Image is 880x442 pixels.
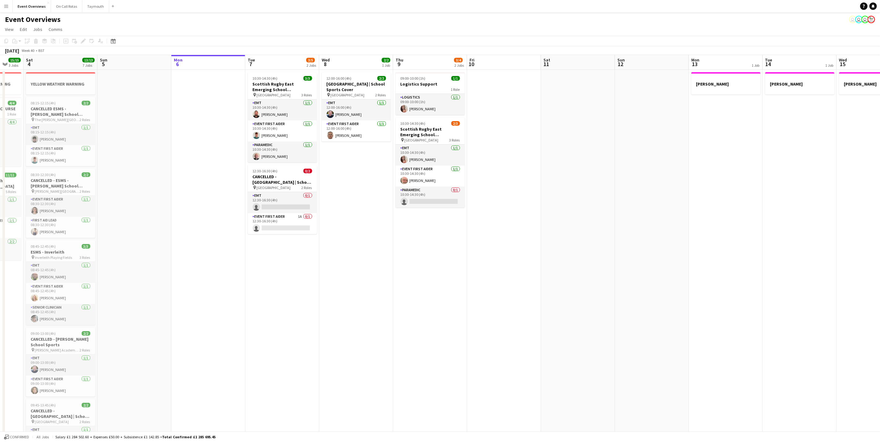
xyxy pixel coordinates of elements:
app-card-role: EMT1/108:15-12:15 (4h)[PERSON_NAME] [26,124,95,145]
span: Fri [470,57,474,63]
button: Event Overviews [13,0,51,12]
span: 2/2 [82,403,90,407]
span: 4/4 [8,101,16,105]
app-card-role: EMT1/110:30-14:30 (4h)[PERSON_NAME] [248,99,317,120]
app-card-role: Event First Aider1/108:45-12:45 (4h)[PERSON_NAME] [26,283,95,304]
app-job-card: [PERSON_NAME] [691,72,761,95]
span: 13 [690,61,699,68]
div: [DATE] [5,48,19,54]
app-user-avatar: Operations Team [861,16,869,23]
span: 2 Roles [80,348,90,352]
app-user-avatar: Operations Team [849,16,856,23]
span: Confirmed [10,435,29,439]
span: 08:45-12:45 (4h) [31,244,56,249]
h3: CANCELLED ESMS - [PERSON_NAME] School Sports [26,106,95,117]
span: 3 Roles [449,138,460,142]
span: 7 [247,61,255,68]
span: 2 Roles [80,117,90,122]
app-card-role: Senior Clinician1/108:45-12:45 (4h)[PERSON_NAME] [26,304,95,325]
span: 08:15-12:15 (4h) [31,101,56,105]
app-card-role: Event First Aider1A0/112:30-16:30 (4h) [248,213,317,234]
h3: [GEOGRAPHIC_DATA] | School Sports Cover [322,81,391,92]
button: Taymouth [82,0,109,12]
span: Wed [839,57,847,63]
span: 10:30-14:30 (4h) [401,121,426,126]
div: 12:00-16:00 (4h)2/2[GEOGRAPHIC_DATA] | School Sports Cover [GEOGRAPHIC_DATA]2 RolesEMT1/112:00-16... [322,72,391,141]
span: Tue [765,57,772,63]
span: 3/3 [303,76,312,81]
span: 10 [469,61,474,68]
h3: [PERSON_NAME] [765,81,835,87]
app-job-card: 08:15-12:15 (4h)2/2CANCELLED ESMS - [PERSON_NAME] School Sports The [PERSON_NAME][GEOGRAPHIC_DATA... [26,97,95,166]
app-job-card: 12:30-16:30 (4h)0/2CANCELLED - [GEOGRAPHIC_DATA] | School Sports Cover [GEOGRAPHIC_DATA]2 RolesEM... [248,165,317,234]
div: 1 Job [826,63,834,68]
span: Sat [26,57,33,63]
app-job-card: 09:00-13:00 (4h)2/2CANCELLED - [PERSON_NAME] School Sports [PERSON_NAME] Academy Playing Fields2 ... [26,327,95,397]
a: Comms [46,25,65,33]
app-card-role: EMT0/112:30-16:30 (4h) [248,192,317,213]
span: 2/2 [382,58,390,62]
span: 2 Roles [302,185,312,190]
span: 09:45-13:45 (4h) [31,403,56,407]
span: The [PERSON_NAME][GEOGRAPHIC_DATA] [35,117,80,122]
span: 2 Roles [376,93,386,97]
span: 5 Roles [6,189,16,194]
span: [GEOGRAPHIC_DATA] [35,419,69,424]
span: 8 [321,61,330,68]
app-card-role: Event First Aider1/110:30-14:30 (4h)[PERSON_NAME] [396,166,465,187]
a: View [2,25,16,33]
app-card-role: Paramedic0/110:30-14:30 (4h) [396,187,465,208]
span: [GEOGRAPHIC_DATA] [405,138,439,142]
span: 09:00-13:00 (4h) [31,331,56,336]
h3: ESMS - Inverleith [26,249,95,255]
span: All jobs [35,435,50,439]
h3: Scottish Rugby East Emerging School Championships | [GEOGRAPHIC_DATA] [396,126,465,137]
div: YELLOW WEATHER WARNING [26,72,95,95]
div: 7 Jobs [83,63,94,68]
span: 15/15 [8,58,21,62]
span: 3 Roles [302,93,312,97]
app-card-role: EMT1/109:00-13:00 (4h)[PERSON_NAME] [26,355,95,376]
app-card-role: Paramedic1/110:30-14:30 (4h)[PERSON_NAME] [248,141,317,162]
app-user-avatar: Operations Team [855,16,863,23]
button: On Call Rotas [51,0,82,12]
span: 0/2 [303,169,312,173]
h3: YELLOW WEATHER WARNING [26,81,95,87]
div: 3 Jobs [9,63,20,68]
h1: Event Overviews [5,15,61,24]
span: Inverleith Playing Fields [35,255,72,260]
app-job-card: 08:30-12:30 (4h)2/2CANCELLED - ESMS - [PERSON_NAME] School Sports [PERSON_NAME][GEOGRAPHIC_DATA]2... [26,169,95,238]
app-job-card: [PERSON_NAME] [765,72,835,95]
span: 11/11 [4,173,16,177]
span: Thu [396,57,403,63]
span: Comms [49,27,62,32]
h3: Logistics Support [396,81,465,87]
span: [GEOGRAPHIC_DATA] [257,93,291,97]
app-user-avatar: Operations Manager [868,16,875,23]
h3: CANCELLED - ESMS - [PERSON_NAME] School Sports [26,178,95,189]
span: [GEOGRAPHIC_DATA] [331,93,365,97]
span: 1/1 [451,76,460,81]
span: Sat [543,57,550,63]
h3: CANCELLED - [GEOGRAPHIC_DATA] | School Sports Cover [26,408,95,419]
app-card-role: Event First Aider1/109:00-13:00 (4h)[PERSON_NAME] [26,376,95,397]
app-card-role: Event First Aider1/108:15-12:15 (4h)[PERSON_NAME] [26,145,95,166]
div: BST [38,48,45,53]
span: 3/3 [82,244,90,249]
span: Edit [20,27,27,32]
span: 13/13 [82,58,95,62]
span: Wed [322,57,330,63]
span: 2/2 [82,101,90,105]
span: 1 Role [7,112,16,116]
span: 12:00-16:00 (4h) [327,76,352,81]
div: 08:45-12:45 (4h)3/3ESMS - Inverleith Inverleith Playing Fields3 RolesEMT1/108:45-12:45 (4h)[PERSO... [26,240,95,325]
app-job-card: 10:30-14:30 (4h)3/3Scottish Rugby East Emerging School Championships | Newbattle [GEOGRAPHIC_DATA... [248,72,317,162]
span: 3/5 [306,58,315,62]
h3: CANCELLED - [PERSON_NAME] School Sports [26,336,95,347]
h3: CANCELLED - [GEOGRAPHIC_DATA] | School Sports Cover [248,174,317,185]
